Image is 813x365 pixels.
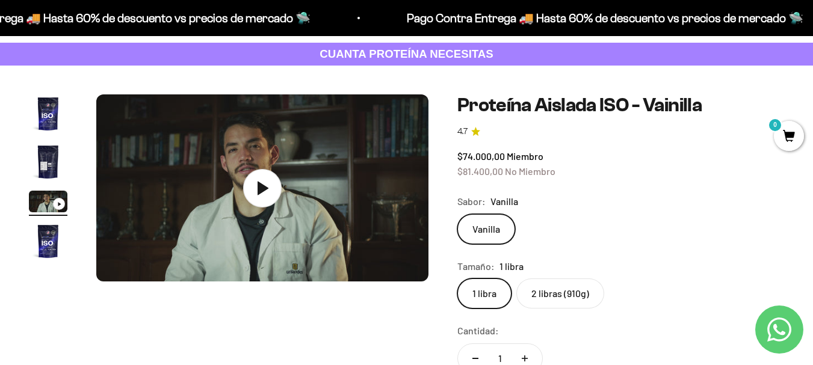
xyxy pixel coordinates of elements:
[457,165,503,177] span: $81.400,00
[457,125,784,138] a: 4.74.7 de 5.0 estrellas
[29,94,67,136] button: Ir al artículo 1
[507,150,543,162] span: Miembro
[457,94,784,115] h1: Proteína Aislada ISO - Vainilla
[457,150,505,162] span: $74.000,00
[774,130,804,144] a: 0
[457,125,468,138] span: 4.7
[29,222,67,264] button: Ir al artículo 4
[29,191,67,216] button: Ir al artículo 3
[768,118,782,132] mark: 0
[29,222,67,260] img: Proteína Aislada ISO - Vainilla
[320,48,493,60] strong: CUANTA PROTEÍNA NECESITAS
[505,165,555,177] span: No Miembro
[490,194,518,209] span: Vanilla
[457,194,486,209] legend: Sabor:
[457,259,495,274] legend: Tamaño:
[29,94,67,133] img: Proteína Aislada ISO - Vainilla
[29,143,67,185] button: Ir al artículo 2
[457,323,499,339] label: Cantidad:
[499,259,524,274] span: 1 libra
[406,8,802,28] p: Pago Contra Entrega 🚚 Hasta 60% de descuento vs precios de mercado 🛸
[29,143,67,181] img: Proteína Aislada ISO - Vainilla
